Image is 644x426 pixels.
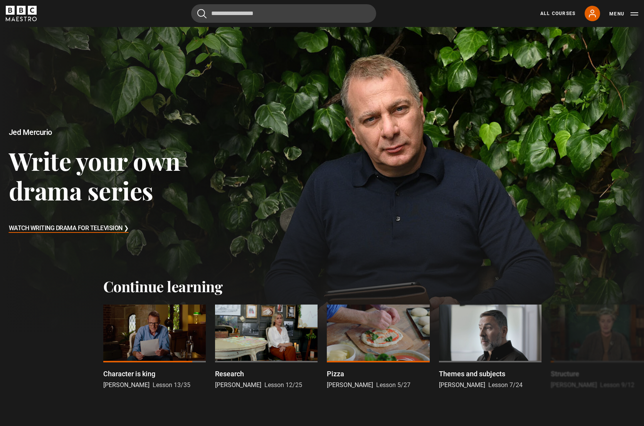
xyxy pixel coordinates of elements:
button: Submit the search query [197,9,207,19]
p: Character is king [103,369,155,379]
input: Search [191,4,376,23]
span: [PERSON_NAME] [215,381,261,389]
span: Lesson 9/12 [600,381,634,389]
a: Research [PERSON_NAME] Lesson 12/25 [215,305,318,390]
p: Pizza [327,369,344,379]
span: Lesson 13/35 [153,381,190,389]
p: Themes and subjects [439,369,505,379]
span: [PERSON_NAME] [551,381,597,389]
span: Lesson 7/24 [488,381,523,389]
span: Lesson 5/27 [376,381,410,389]
a: Character is king [PERSON_NAME] Lesson 13/35 [103,305,206,390]
a: Pizza [PERSON_NAME] Lesson 5/27 [327,305,429,390]
svg: BBC Maestro [6,6,37,21]
h2: Jed Mercurio [9,128,258,137]
a: Themes and subjects [PERSON_NAME] Lesson 7/24 [439,305,541,390]
h2: Continue learning [103,278,541,295]
p: Structure [551,369,579,379]
span: [PERSON_NAME] [439,381,485,389]
span: [PERSON_NAME] [103,381,150,389]
span: Lesson 12/25 [264,381,302,389]
h3: Watch Writing Drama for Television ❯ [9,223,129,234]
p: Research [215,369,244,379]
span: [PERSON_NAME] [327,381,373,389]
h3: Write your own drama series [9,146,258,205]
button: Toggle navigation [609,10,638,18]
a: All Courses [540,10,575,17]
